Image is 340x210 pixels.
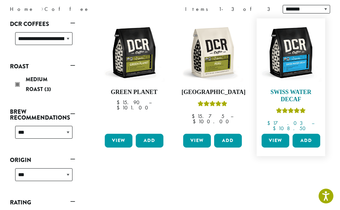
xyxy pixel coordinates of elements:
[293,134,320,148] button: Add
[193,118,232,125] bdi: 100.00
[136,134,163,148] button: Add
[10,30,75,53] div: DCR Coffees
[103,89,165,96] h4: Green Planet
[10,61,75,72] a: Roast
[10,106,75,123] a: Brew Recommendations
[117,99,122,106] span: $
[103,22,165,83] img: DCR-12oz-FTO-Green-Planet-Stock-scaled.png
[262,134,289,148] a: View
[183,134,211,148] a: View
[44,85,51,93] span: (3)
[193,118,198,125] span: $
[214,134,242,148] button: Add
[103,22,165,131] a: Green Planet
[10,72,75,98] div: Roast
[41,3,43,13] span: ›
[149,99,152,106] span: –
[185,5,273,13] div: Items 1-3 of 3
[26,76,47,93] span: Medium Roast
[182,89,243,96] h4: [GEOGRAPHIC_DATA]
[117,104,122,111] span: $
[117,99,143,106] bdi: 15.90
[198,100,227,110] div: Rated 4.83 out of 5
[231,113,233,120] span: –
[10,123,75,147] div: Brew Recommendations
[10,18,75,30] a: DCR Coffees
[312,120,314,127] span: –
[276,107,306,117] div: Rated 5.00 out of 5
[10,197,75,208] a: Rating
[260,22,322,83] img: DCR-12oz-FTO-Swiss-Water-Decaf-Stock-scaled.png
[273,125,278,132] span: $
[273,125,309,132] bdi: 108.50
[10,6,34,12] a: Home
[192,113,197,120] span: $
[117,104,151,111] bdi: 101.00
[182,22,243,131] a: [GEOGRAPHIC_DATA]Rated 4.83 out of 5
[192,113,224,120] bdi: 15.75
[267,120,273,127] span: $
[267,120,305,127] bdi: 17.03
[105,134,132,148] a: View
[260,89,322,103] h4: Swiss Water Decaf
[10,166,75,189] div: Origin
[182,22,243,83] img: DCR-12oz-FTO-Peru-Stock-scaled.png
[10,5,160,13] nav: Breadcrumb
[10,154,75,166] a: Origin
[260,22,322,131] a: Swiss Water DecafRated 5.00 out of 5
